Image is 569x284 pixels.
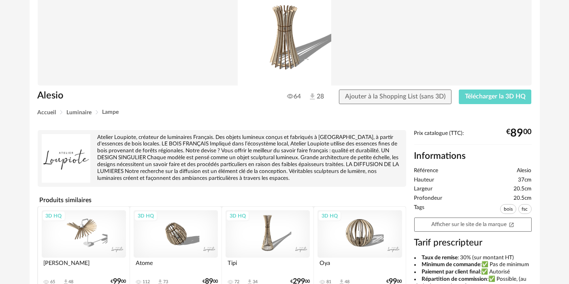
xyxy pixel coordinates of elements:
div: 3D HQ [134,211,158,221]
b: Minimum de commande [422,262,480,267]
div: Tipi [226,258,310,274]
span: 20.5cm [514,195,532,202]
span: Tags [414,204,425,216]
span: 37cm [518,177,532,184]
h4: Produits similaires [38,194,406,206]
div: € 00 [507,130,532,137]
span: 64 [287,92,301,100]
span: Référence [414,167,439,175]
span: fsc [518,204,532,214]
div: 3D HQ [42,211,66,221]
span: 20.5cm [514,186,532,193]
span: Luminaire [67,110,92,115]
li: :✅ Pas de minimum [414,261,532,269]
img: brand logo [42,134,90,183]
span: Ajouter à la Shopping List (sans 3D) [345,93,445,100]
span: bois [500,204,516,214]
span: Hauteur [414,177,435,184]
div: Atelier Loupiote, créateur de luminaires Français. Des objets lumineux conçus et fabriqués à [GEO... [42,134,402,182]
b: Paiement par client final [422,269,480,275]
b: Taux de remise [422,255,458,261]
a: Afficher sur le site de la marqueOpen In New icon [414,218,532,232]
li: :✅ Autorisé [414,269,532,276]
div: Breadcrumb [38,109,532,115]
div: 3D HQ [318,211,341,221]
div: Atome [134,258,218,274]
span: Lampe [102,109,119,115]
div: [PERSON_NAME] [42,258,126,274]
li: : 30% (sur montant HT) [414,254,532,262]
button: Ajouter à la Shopping List (sans 3D) [339,90,452,104]
span: Profondeur [414,195,443,202]
b: Répartition de commission [422,276,487,282]
h1: Alesio [38,90,239,102]
div: Oya [318,258,402,274]
div: 3D HQ [226,211,249,221]
span: Télécharger la 3D HQ [465,93,526,100]
span: Largeur [414,186,433,193]
h2: Informations [414,150,532,162]
img: Téléchargements [308,92,317,101]
span: Open In New icon [509,221,514,227]
h3: Tarif prescripteur [414,237,532,249]
button: Télécharger la 3D HQ [459,90,532,104]
span: 89 [511,130,524,137]
div: Prix catalogue (TTC): [414,130,532,145]
span: Accueil [38,110,56,115]
span: 28 [308,92,324,101]
span: Alesio [517,167,532,175]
